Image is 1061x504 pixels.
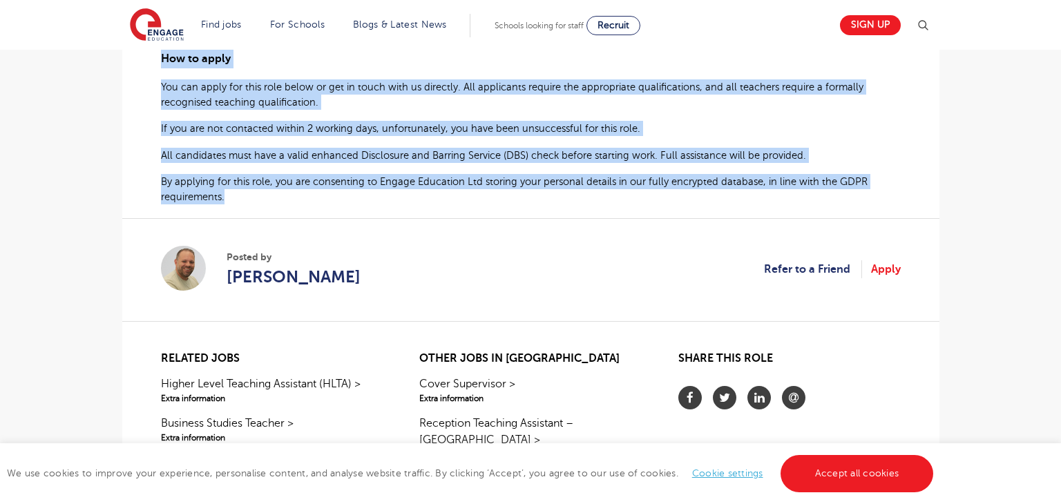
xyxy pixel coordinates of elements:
a: Accept all cookies [781,455,934,492]
a: Business Studies Teacher >Extra information [161,415,383,444]
span: You can apply for this role below or get in touch with us directly. All applicants require the ap... [161,81,863,108]
a: Apply [871,260,901,278]
span: If you are not contacted within 2 working days, unfortunately, you have been unsuccessful for thi... [161,123,640,134]
a: [PERSON_NAME] [227,264,361,289]
span: All candidates must have a valid enhanced Disclosure and Barring Service (DBS) check before start... [161,150,806,161]
span: Extra information [419,392,641,405]
img: Engage Education [130,8,184,43]
a: Find jobs [201,19,242,30]
span: We use cookies to improve your experience, personalise content, and analyse website traffic. By c... [7,468,937,478]
a: For Schools [270,19,325,30]
a: Blogs & Latest News [353,19,447,30]
span: Extra information [161,432,383,444]
h2: Other jobs in [GEOGRAPHIC_DATA] [419,352,641,365]
a: Refer to a Friend [764,260,862,278]
span: How to apply [161,52,231,65]
span: By applying for this role, you are consenting to Engage Education Ltd storing your personal detai... [161,176,868,202]
a: Sign up [840,15,901,35]
h2: Share this role [678,352,900,372]
a: Recruit [586,16,640,35]
h2: Related jobs [161,352,383,365]
a: Cookie settings [692,468,763,478]
a: Higher Level Teaching Assistant (HLTA) >Extra information [161,376,383,405]
span: Recruit [598,20,629,30]
a: Reception Teaching Assistant – [GEOGRAPHIC_DATA] >Extra information [419,415,641,461]
a: Cover Supervisor >Extra information [419,376,641,405]
span: Extra information [161,392,383,405]
span: Posted by [227,250,361,264]
span: Schools looking for staff [495,21,584,30]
